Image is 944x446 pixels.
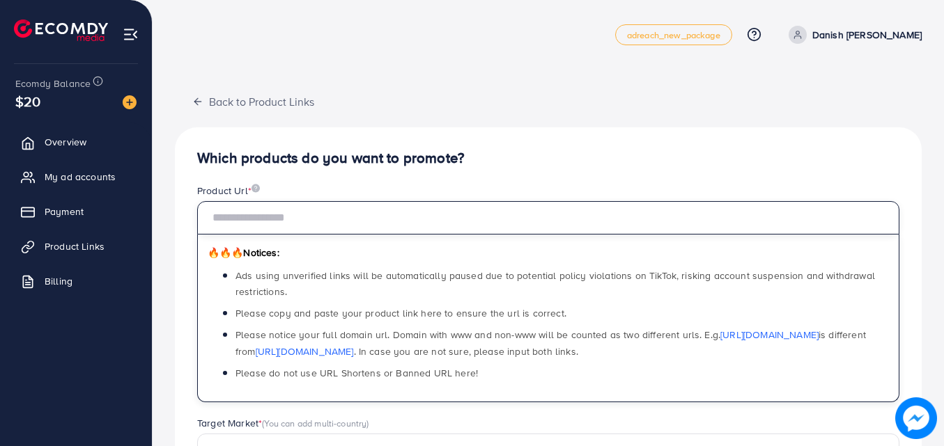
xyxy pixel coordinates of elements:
[123,95,137,109] img: image
[896,398,936,438] img: image
[45,170,116,184] span: My ad accounts
[10,267,141,295] a: Billing
[197,150,899,167] h4: Which products do you want to promote?
[14,19,108,41] img: logo
[235,328,866,358] span: Please notice your full domain url. Domain with www and non-www will be counted as two different ...
[10,128,141,156] a: Overview
[197,184,260,198] label: Product Url
[15,91,40,111] span: $20
[615,24,732,45] a: adreach_new_package
[45,135,86,149] span: Overview
[783,26,922,44] a: Danish [PERSON_NAME]
[235,306,566,320] span: Please copy and paste your product link here to ensure the url is correct.
[235,269,875,298] span: Ads using unverified links will be automatically paused due to potential policy violations on Tik...
[45,239,105,253] span: Product Links
[10,232,141,260] a: Product Links
[10,163,141,191] a: My ad accounts
[252,184,260,193] img: image
[208,246,279,260] span: Notices:
[175,86,332,116] button: Back to Product Links
[720,328,819,342] a: [URL][DOMAIN_NAME]
[45,205,84,218] span: Payment
[812,26,922,43] p: Danish [PERSON_NAME]
[15,77,91,90] span: Ecomdy Balance
[197,416,369,430] label: Target Market
[627,31,720,40] span: adreach_new_package
[45,274,72,288] span: Billing
[123,26,139,42] img: menu
[235,366,478,380] span: Please do not use URL Shortens or Banned URL here!
[256,344,354,358] a: [URL][DOMAIN_NAME]
[208,246,243,260] span: 🔥🔥🔥
[10,198,141,225] a: Payment
[262,417,369,429] span: (You can add multi-country)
